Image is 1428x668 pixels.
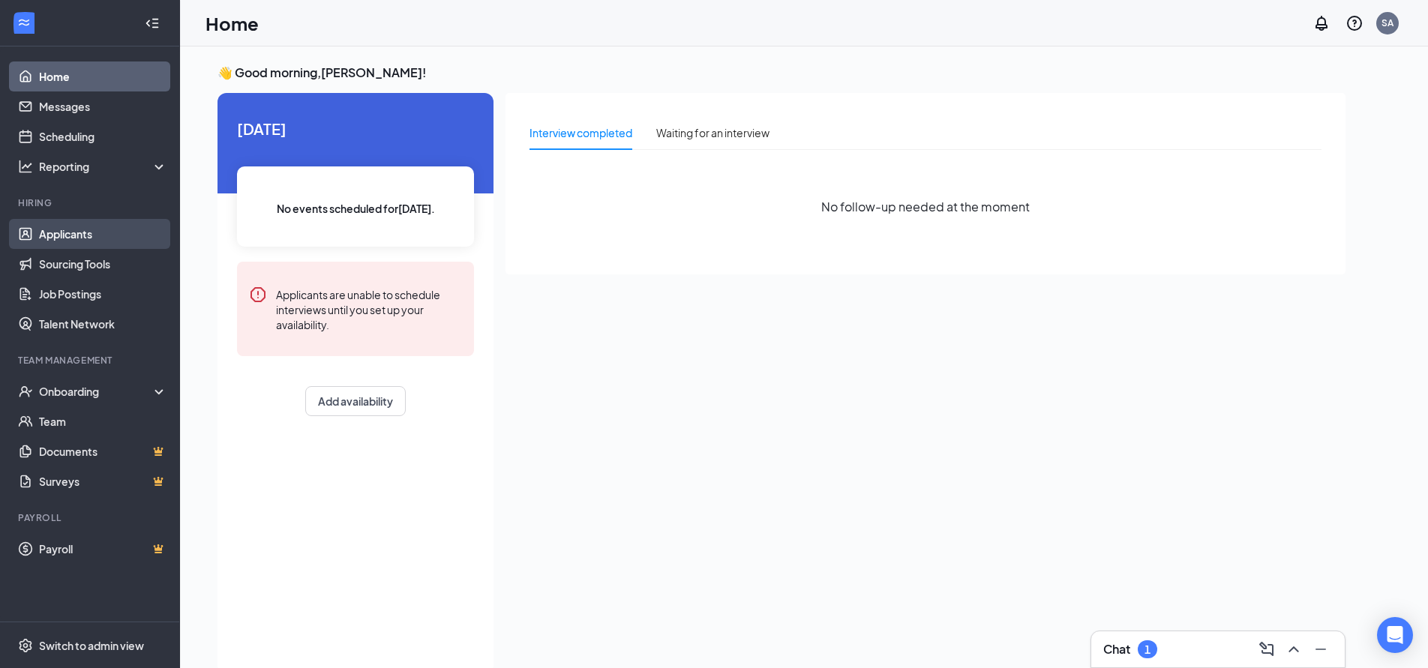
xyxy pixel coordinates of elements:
[39,384,154,399] div: Onboarding
[39,309,167,339] a: Talent Network
[277,200,435,217] span: No events scheduled for [DATE] .
[1345,14,1363,32] svg: QuestionInfo
[39,466,167,496] a: SurveysCrown
[1312,14,1330,32] svg: Notifications
[1258,640,1276,658] svg: ComposeMessage
[1309,637,1333,661] button: Minimize
[39,249,167,279] a: Sourcing Tools
[39,436,167,466] a: DocumentsCrown
[1282,637,1306,661] button: ChevronUp
[18,638,33,653] svg: Settings
[217,64,1345,81] h3: 👋 Good morning, [PERSON_NAME] !
[39,121,167,151] a: Scheduling
[39,638,144,653] div: Switch to admin view
[39,61,167,91] a: Home
[39,159,168,174] div: Reporting
[305,386,406,416] button: Add availability
[39,534,167,564] a: PayrollCrown
[1103,641,1130,658] h3: Chat
[1144,643,1150,656] div: 1
[205,10,259,36] h1: Home
[1381,16,1393,29] div: SA
[18,159,33,174] svg: Analysis
[39,279,167,309] a: Job Postings
[821,197,1030,216] span: No follow-up needed at the moment
[1377,617,1413,653] div: Open Intercom Messenger
[16,15,31,30] svg: WorkstreamLogo
[18,196,164,209] div: Hiring
[39,91,167,121] a: Messages
[18,511,164,524] div: Payroll
[18,354,164,367] div: Team Management
[1312,640,1330,658] svg: Minimize
[529,124,632,141] div: Interview completed
[656,124,769,141] div: Waiting for an interview
[276,286,462,332] div: Applicants are unable to schedule interviews until you set up your availability.
[39,406,167,436] a: Team
[39,219,167,249] a: Applicants
[18,384,33,399] svg: UserCheck
[249,286,267,304] svg: Error
[1285,640,1303,658] svg: ChevronUp
[237,117,474,140] span: [DATE]
[1255,637,1279,661] button: ComposeMessage
[145,16,160,31] svg: Collapse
